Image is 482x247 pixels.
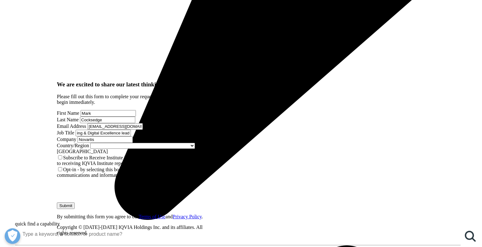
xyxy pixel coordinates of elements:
span: South Africa [57,149,108,154]
h3: We are excited to share our latest thinking with you [57,81,208,88]
iframe: reCAPTCHA [57,178,152,202]
input: Opt-in - by selecting this box, I consent to receiving marketing communications and information a... [58,167,62,171]
a: Privacy Policy [173,214,202,219]
label: Last Name [57,117,79,122]
input: Search [15,227,461,242]
label: Email Address [57,123,86,129]
input: Submit [57,202,75,209]
p: By submitting this form you agree to our and . [57,214,208,220]
p: Please fill out this form to complete your request, and your download will begin immediately. [57,94,208,105]
a: Terms of Use [139,214,166,219]
p: Copyright © [DATE]-[DATE] IQVIA Holdings Inc. and its affiliates. All rights reserved. [57,225,208,236]
label: Country/Region [57,143,89,148]
label: First Name [57,110,79,116]
label: Subscribe to Receive Institute Reports - by selecting this box, I consent to receiving IQVIA Inst... [57,155,206,166]
input: Subscribe to Receive Institute Reports - by selecting this box, I consent to receiving IQVIA Inst... [58,155,62,159]
button: Open Preferences [5,228,20,244]
span: quick find a capability [15,221,60,226]
a: Search [461,227,480,245]
label: Company [57,137,76,142]
label: Opt-in - by selecting this box, I consent to receiving marketing communications and information a... [57,167,191,178]
svg: Search [465,231,476,242]
label: Job Title [57,130,74,135]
